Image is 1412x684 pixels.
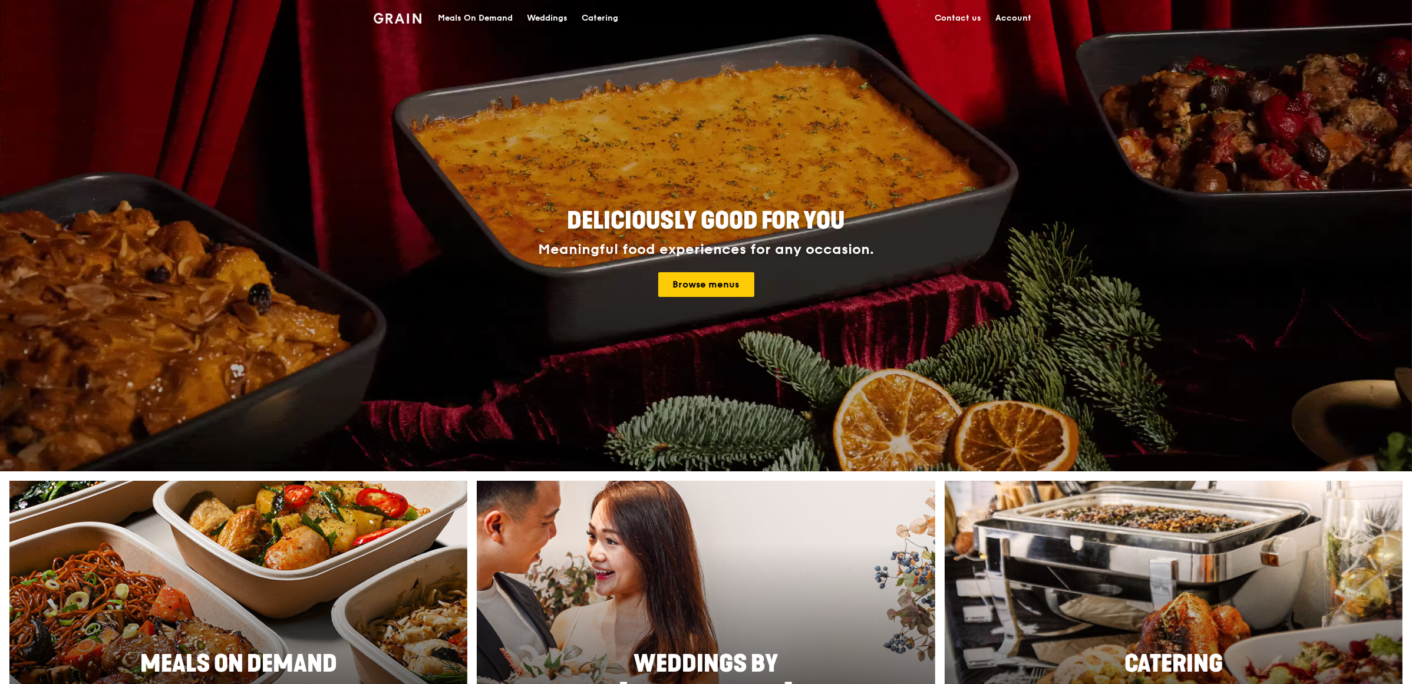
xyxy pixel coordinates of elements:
[1124,650,1223,678] span: Catering
[988,1,1038,36] a: Account
[575,1,625,36] a: Catering
[438,1,513,36] div: Meals On Demand
[140,650,337,678] span: Meals On Demand
[568,207,845,235] span: Deliciously good for you
[494,242,918,258] div: Meaningful food experiences for any occasion.
[374,13,421,24] img: Grain
[658,272,754,297] a: Browse menus
[520,1,575,36] a: Weddings
[527,1,568,36] div: Weddings
[582,1,618,36] div: Catering
[928,1,988,36] a: Contact us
